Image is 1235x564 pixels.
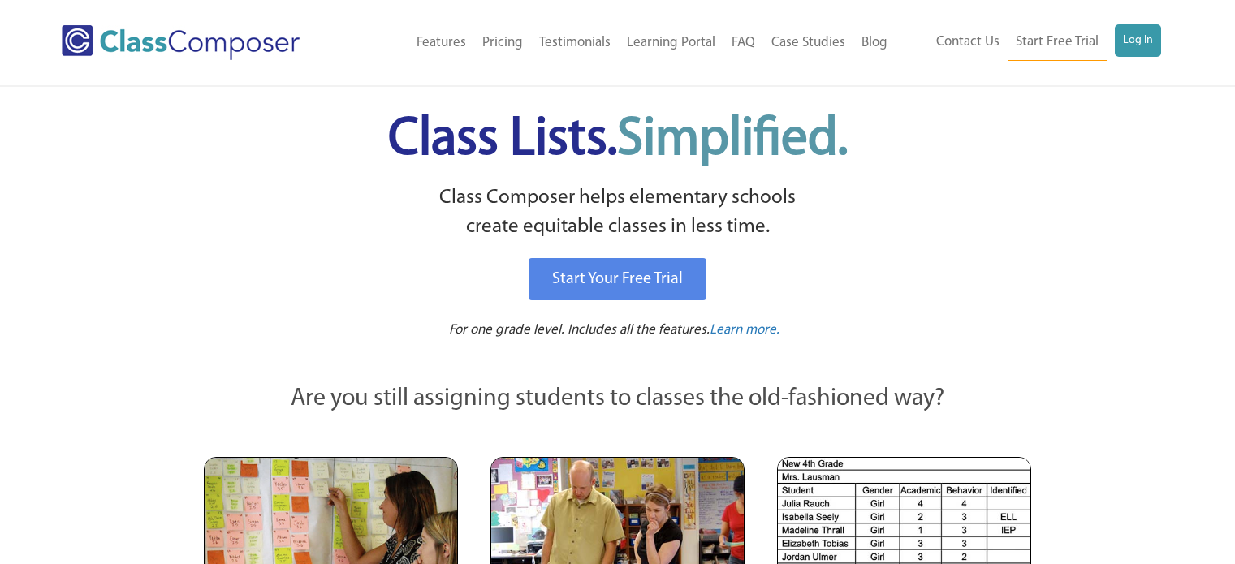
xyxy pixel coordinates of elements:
p: Class Composer helps elementary schools create equitable classes in less time. [201,183,1034,243]
a: Blog [853,25,896,61]
span: Learn more. [710,323,779,337]
a: Testimonials [531,25,619,61]
a: Learning Portal [619,25,723,61]
a: Learn more. [710,321,779,341]
img: Class Composer [62,25,300,60]
a: Contact Us [928,24,1008,60]
span: For one grade level. Includes all the features. [449,323,710,337]
nav: Header Menu [896,24,1161,61]
a: Features [408,25,474,61]
nav: Header Menu [352,25,895,61]
span: Start Your Free Trial [552,271,683,287]
span: Simplified. [617,114,848,166]
p: Are you still assigning students to classes the old-fashioned way? [204,381,1032,417]
span: Class Lists. [388,114,848,166]
a: FAQ [723,25,763,61]
a: Start Your Free Trial [529,258,706,300]
a: Case Studies [763,25,853,61]
a: Pricing [474,25,531,61]
a: Start Free Trial [1008,24,1107,61]
a: Log In [1115,24,1161,57]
